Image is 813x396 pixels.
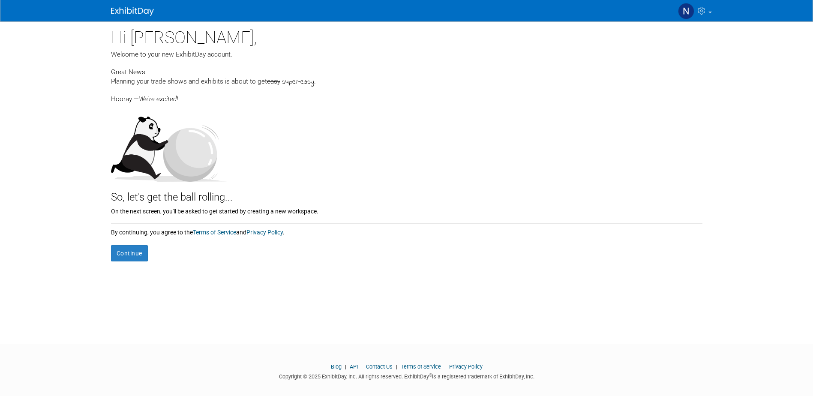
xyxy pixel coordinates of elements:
[401,363,441,370] a: Terms of Service
[678,3,694,19] img: nicolajayne Farley
[366,363,393,370] a: Contact Us
[343,363,348,370] span: |
[111,50,702,59] div: Welcome to your new ExhibitDay account.
[111,205,702,216] div: On the next screen, you'll be asked to get started by creating a new workspace.
[449,363,483,370] a: Privacy Policy
[394,363,399,370] span: |
[267,78,280,85] span: easy
[331,363,342,370] a: Blog
[111,21,702,50] div: Hi [PERSON_NAME],
[111,224,702,237] div: By continuing, you agree to the and .
[111,245,148,261] button: Continue
[246,229,283,236] a: Privacy Policy
[282,77,314,87] span: super-easy
[350,363,358,370] a: API
[359,363,365,370] span: |
[111,67,702,77] div: Great News:
[193,229,236,236] a: Terms of Service
[111,77,702,87] div: Planning your trade shows and exhibits is about to get .
[111,108,227,182] img: Let's get the ball rolling
[442,363,448,370] span: |
[139,95,178,103] span: We're excited!
[111,182,702,205] div: So, let's get the ball rolling...
[111,7,154,16] img: ExhibitDay
[429,373,432,378] sup: ®
[111,87,702,104] div: Hooray —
